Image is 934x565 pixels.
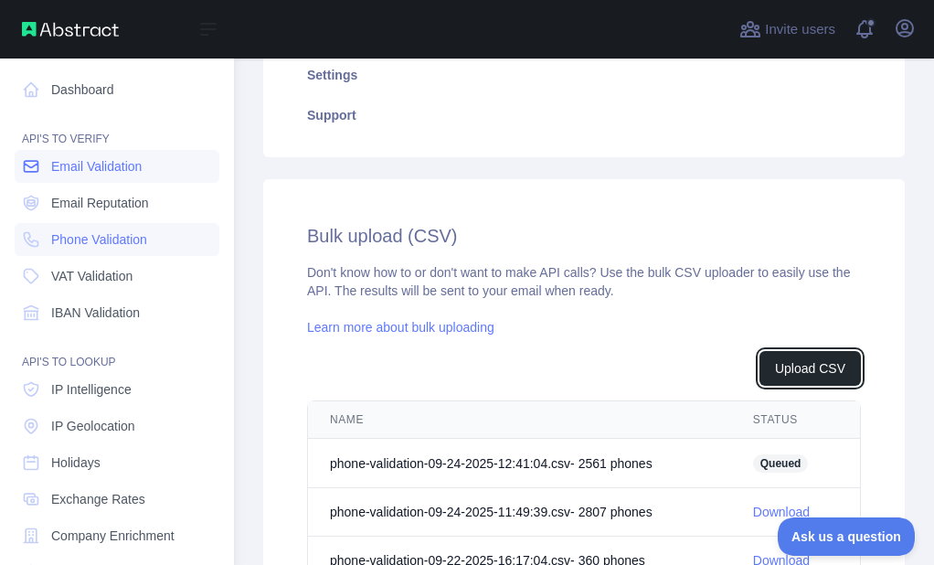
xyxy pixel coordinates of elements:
a: IP Geolocation [15,410,219,442]
button: Upload CSV [759,351,861,386]
a: Holidays [15,446,219,479]
span: Holidays [51,453,101,472]
button: Invite users [736,15,839,44]
span: Queued [753,454,809,473]
span: IBAN Validation [51,304,140,322]
span: Email Reputation [51,194,149,212]
a: IBAN Validation [15,296,219,329]
th: NAME [308,401,731,439]
h2: Bulk upload (CSV) [307,223,861,249]
iframe: Toggle Customer Support [778,517,916,556]
span: VAT Validation [51,267,133,285]
span: Company Enrichment [51,527,175,545]
a: Exchange Rates [15,483,219,516]
a: Phone Validation [15,223,219,256]
span: Exchange Rates [51,490,145,508]
span: IP Geolocation [51,417,135,435]
a: Settings [285,55,883,95]
a: Email Validation [15,150,219,183]
a: Download [753,505,810,519]
a: Learn more about bulk uploading [307,320,494,335]
div: API'S TO VERIFY [15,110,219,146]
a: Support [285,95,883,135]
img: Abstract API [22,22,119,37]
a: Email Reputation [15,187,219,219]
th: STATUS [731,401,860,439]
a: Dashboard [15,73,219,106]
a: VAT Validation [15,260,219,293]
span: Phone Validation [51,230,147,249]
span: Email Validation [51,157,142,176]
div: API'S TO LOOKUP [15,333,219,369]
a: IP Intelligence [15,373,219,406]
td: phone-validation-09-24-2025-11:49:39.csv - 2807 phone s [308,488,731,537]
span: Invite users [765,19,835,40]
a: Company Enrichment [15,519,219,552]
span: IP Intelligence [51,380,132,399]
td: phone-validation-09-24-2025-12:41:04.csv - 2561 phone s [308,439,731,488]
